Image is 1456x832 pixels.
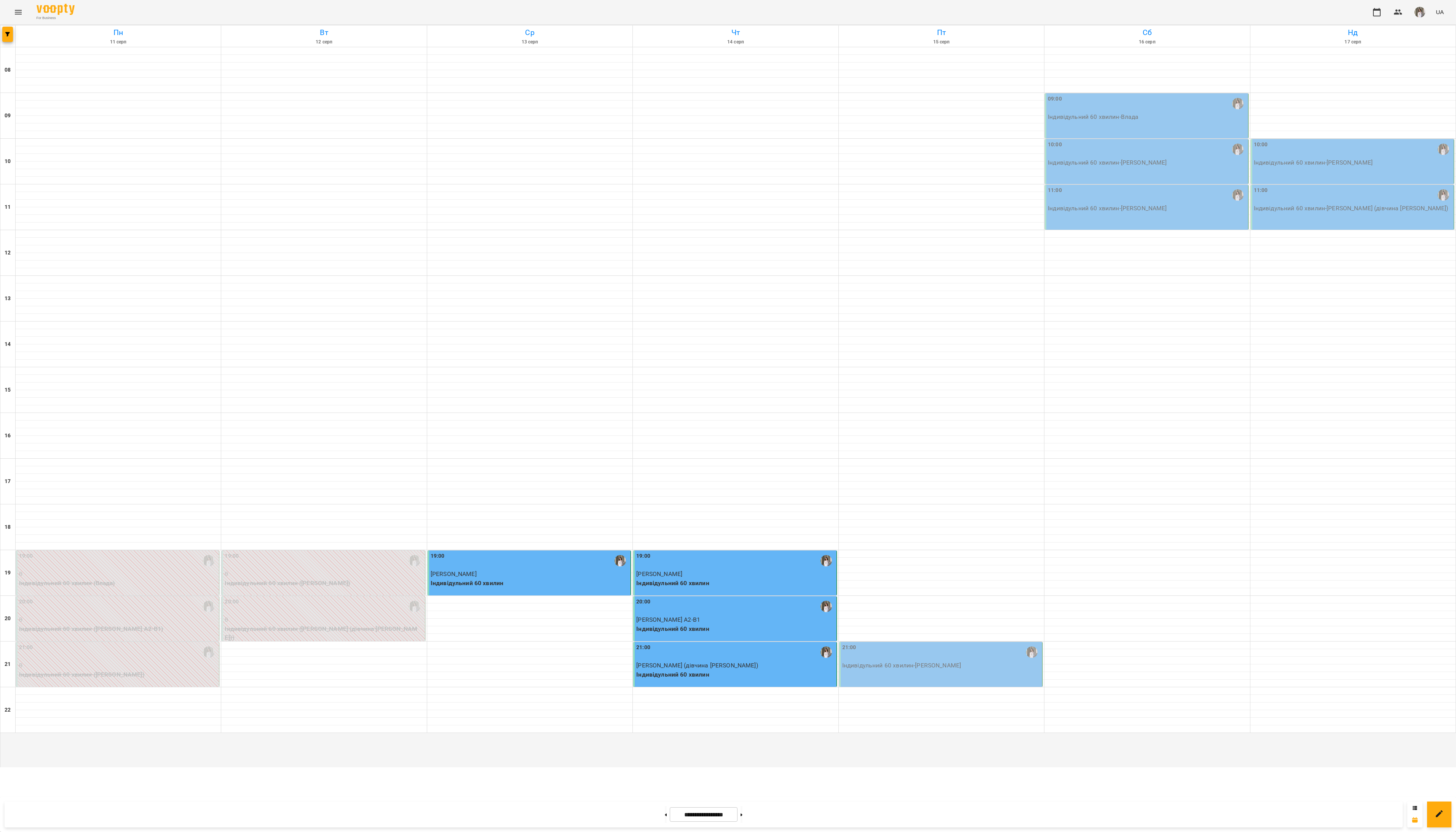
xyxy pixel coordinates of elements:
[1048,158,1246,167] p: Індивідульний 60 хвилин - [PERSON_NAME]
[5,432,11,440] h6: 16
[634,27,837,38] h6: Чт
[5,660,11,669] h6: 21
[19,615,217,624] p: 0
[636,552,650,560] label: 19:00
[19,624,217,634] p: Індивідульний 60 хвилин ([PERSON_NAME] A2-B1)
[636,643,650,652] label: 21:00
[19,643,33,652] label: 21:00
[821,555,832,566] img: Дебелко Аліна
[1232,144,1244,155] img: Дебелко Аліна
[409,555,420,566] img: Дебелко Аліна
[5,203,11,211] h6: 11
[634,38,837,46] h6: 14 серп
[840,27,1043,38] h6: Пт
[1026,646,1038,658] img: Дебелко Аліна
[9,3,27,21] button: Menu
[636,570,682,578] span: [PERSON_NAME]
[5,569,11,577] h6: 19
[5,249,11,257] h6: 12
[203,646,214,658] img: Дебелко Аліна
[19,570,217,579] p: 0
[1254,204,1452,213] p: Індивідульний 60 хвилин - [PERSON_NAME] (дівчина [PERSON_NAME])
[431,570,477,578] span: [PERSON_NAME]
[1232,189,1244,201] img: Дебелко Аліна
[842,661,1041,670] p: Індивідульний 60 хвилин - [PERSON_NAME]
[1046,38,1248,46] h6: 16 серп
[19,552,33,560] label: 19:00
[1048,112,1246,122] p: Індивідульний 60 хвилин - Влада
[1252,27,1454,38] h6: Нд
[636,670,835,679] p: Індивідульний 60 хвилин
[222,38,425,46] h6: 12 серп
[225,615,423,624] p: 0
[1254,141,1268,149] label: 10:00
[5,294,11,303] h6: 13
[840,38,1043,46] h6: 15 серп
[1048,186,1062,195] label: 11:00
[636,624,835,634] p: Індивідульний 60 хвилин
[225,570,423,579] p: 0
[428,27,631,38] h6: Ср
[1414,7,1425,18] img: 364895220a4789552a8225db6642e1db.jpeg
[37,16,75,21] span: For Business
[17,27,220,38] h6: Пн
[19,579,217,588] p: Індивідульний 60 хвилин (Влада)
[428,38,631,46] h6: 13 серп
[17,38,220,46] h6: 11 серп
[222,27,425,38] h6: Вт
[636,662,758,669] span: [PERSON_NAME] (дівчина [PERSON_NAME])
[636,616,700,623] span: [PERSON_NAME] A2-B1
[5,66,11,74] h6: 08
[821,646,832,658] img: Дебелко Аліна
[1438,189,1449,201] img: Дебелко Аліна
[636,579,835,588] p: Індивідульний 60 хвилин
[203,601,214,612] img: Дебелко Аліна
[1438,144,1449,155] img: Дебелко Аліна
[225,579,423,588] p: Індивідульний 60 хвилин ([PERSON_NAME])
[225,598,239,606] label: 20:00
[409,601,420,612] img: Дебелко Аліна
[431,552,445,560] label: 19:00
[5,614,11,623] h6: 20
[5,112,11,120] h6: 09
[1254,186,1268,195] label: 11:00
[1433,5,1447,19] button: UA
[5,706,11,714] h6: 22
[37,4,75,15] img: Voopty Logo
[5,477,11,486] h6: 17
[5,523,11,531] h6: 18
[1436,8,1444,16] span: UA
[1048,141,1062,149] label: 10:00
[203,555,214,566] img: Дебелко Аліна
[5,157,11,166] h6: 10
[1232,98,1244,109] img: Дебелко Аліна
[615,555,626,566] img: Дебелко Аліна
[842,643,856,652] label: 21:00
[19,670,217,679] p: Індивідульний 60 хвилин ([PERSON_NAME])
[5,340,11,349] h6: 14
[821,601,832,612] img: Дебелко Аліна
[1252,38,1454,46] h6: 17 серп
[19,598,33,606] label: 20:00
[1048,95,1062,103] label: 09:00
[1046,27,1248,38] h6: Сб
[19,661,217,670] p: 0
[1048,204,1246,213] p: Індивідульний 60 хвилин - [PERSON_NAME]
[225,624,423,642] p: Індивідульний 60 хвилин ([PERSON_NAME] (дівчина [PERSON_NAME]))
[1254,158,1452,167] p: Індивідульний 60 хвилин - [PERSON_NAME]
